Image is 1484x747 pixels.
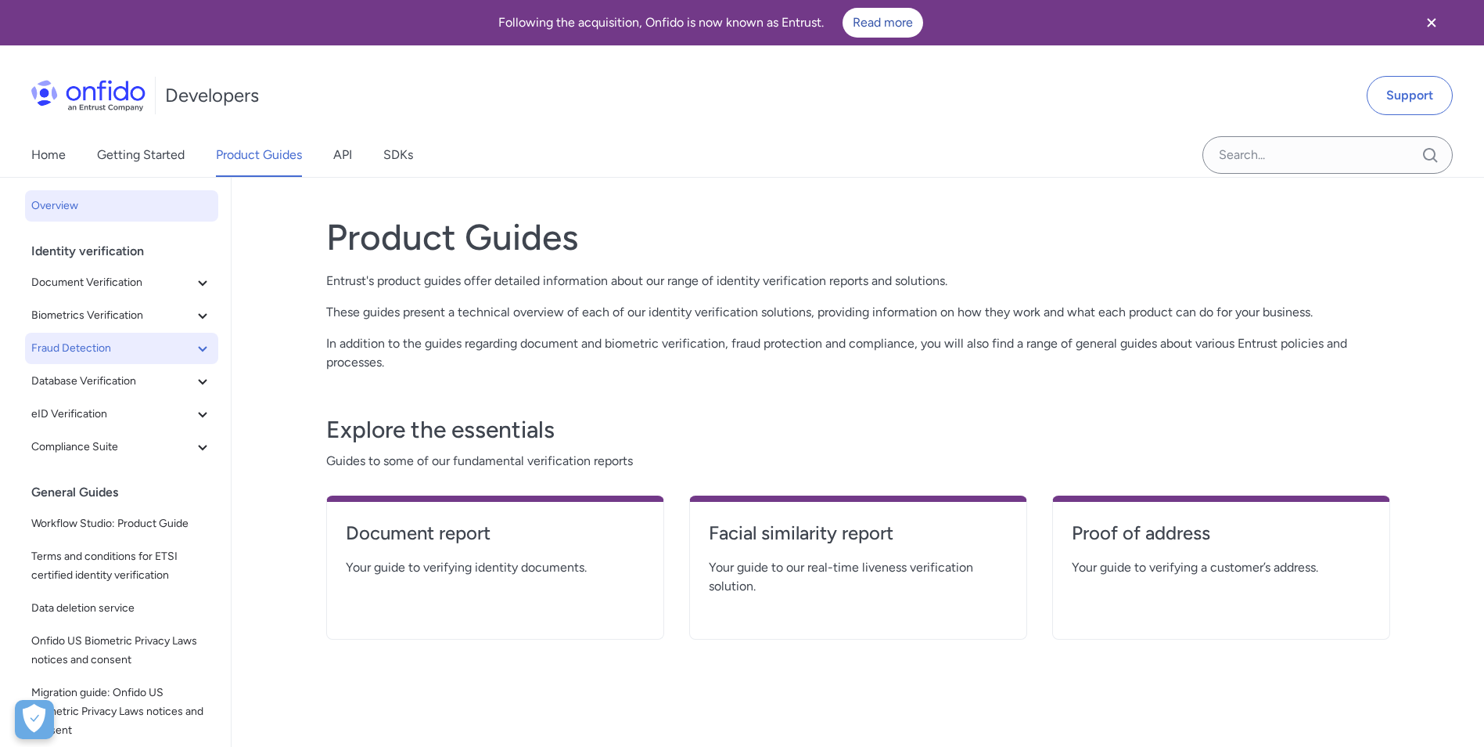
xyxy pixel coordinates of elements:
a: Facial similarity report [709,521,1008,558]
a: Home [31,133,66,177]
a: Getting Started [97,133,185,177]
div: Cookie Preferences [15,700,54,739]
a: Read more [843,8,923,38]
a: Onfido US Biometric Privacy Laws notices and consent [25,626,218,676]
h4: Proof of address [1072,521,1371,546]
h4: Facial similarity report [709,521,1008,546]
span: Document Verification [31,273,193,292]
span: Compliance Suite [31,438,193,456]
span: Migration guide: Onfido US Biometric Privacy Laws notices and consent [31,684,212,740]
a: API [333,133,352,177]
span: Guides to some of our fundamental verification reports [326,452,1390,471]
button: Biometrics Verification [25,300,218,331]
span: Your guide to verifying a customer’s address. [1072,558,1371,577]
img: Onfido Logo [31,80,146,111]
button: eID Verification [25,399,218,430]
div: General Guides [31,477,225,508]
a: Proof of address [1072,521,1371,558]
button: Fraud Detection [25,333,218,364]
h3: Explore the essentials [326,414,1390,446]
p: In addition to the guides regarding document and biometric verification, fraud protection and com... [326,334,1390,372]
span: eID Verification [31,405,193,424]
span: Fraud Detection [31,339,193,358]
h4: Document report [346,521,645,546]
h1: Developers [165,83,259,108]
a: SDKs [383,133,413,177]
span: Workflow Studio: Product Guide [31,514,212,533]
a: Data deletion service [25,593,218,624]
div: Identity verification [31,236,225,267]
button: Database Verification [25,366,218,397]
a: Document report [346,521,645,558]
span: Terms and conditions for ETSI certified identity verification [31,547,212,585]
span: Your guide to verifying identity documents. [346,558,645,577]
input: Onfido search input field [1202,136,1453,174]
a: Support [1367,76,1453,115]
span: Database Verification [31,372,193,391]
h1: Product Guides [326,215,1390,259]
button: Document Verification [25,267,218,298]
p: These guides present a technical overview of each of our identity verification solutions, providi... [326,303,1390,322]
span: Biometrics Verification [31,306,193,325]
svg: Close banner [1422,13,1441,32]
span: Your guide to our real-time liveness verification solution. [709,558,1008,596]
a: Overview [25,190,218,222]
button: Close banner [1403,3,1461,42]
p: Entrust's product guides offer detailed information about our range of identity verification repo... [326,272,1390,290]
button: Open Preferences [15,700,54,739]
a: Workflow Studio: Product Guide [25,508,218,539]
a: Migration guide: Onfido US Biometric Privacy Laws notices and consent [25,677,218,746]
div: Following the acquisition, Onfido is now known as Entrust. [19,8,1403,38]
a: Product Guides [216,133,302,177]
span: Onfido US Biometric Privacy Laws notices and consent [31,632,212,669]
button: Compliance Suite [25,431,218,463]
span: Overview [31,197,212,215]
span: Data deletion service [31,599,212,618]
a: Terms and conditions for ETSI certified identity verification [25,541,218,591]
